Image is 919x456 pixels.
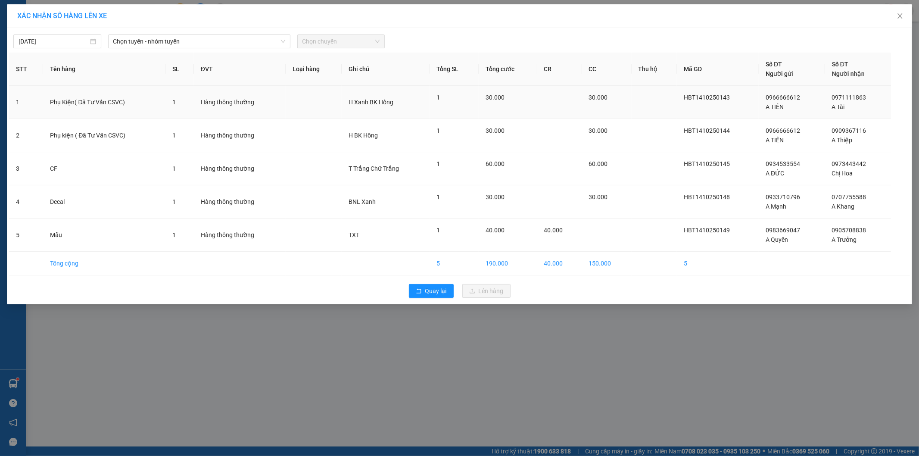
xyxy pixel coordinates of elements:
[832,70,865,77] span: Người nhận
[342,53,430,86] th: Ghi chú
[832,61,848,68] span: Số ĐT
[349,132,378,139] span: H BK Hồng
[832,160,866,167] span: 0973443442
[9,53,43,86] th: STT
[9,86,43,119] td: 1
[43,53,165,86] th: Tên hàng
[349,198,376,205] span: BNL Xanh
[832,194,866,200] span: 0707755588
[43,119,165,152] td: Phụ kiện ( Đã Tư Vấn CSVC)
[17,12,107,20] span: XÁC NHẬN SỐ HÀNG LÊN XE
[9,185,43,219] td: 4
[113,35,285,48] span: Chọn tuyến - nhóm tuyến
[684,160,730,167] span: HBT1410250145
[9,219,43,252] td: 5
[172,198,176,205] span: 1
[479,252,537,275] td: 190.000
[684,194,730,200] span: HBT1410250148
[286,53,342,86] th: Loại hàng
[172,231,176,238] span: 1
[888,4,912,28] button: Close
[677,252,759,275] td: 5
[425,286,447,296] span: Quay lại
[349,165,399,172] span: T Trắng Chữ Trắng
[165,53,194,86] th: SL
[684,227,730,234] span: HBT1410250149
[48,16,119,23] span: A Quyền - 0983669047
[430,252,479,275] td: 5
[766,170,784,177] span: A ĐỨC
[43,86,165,119] td: Phụ Kiện( Đã Tư Vấn CSVC)
[766,203,786,210] span: A Mạnh
[537,53,582,86] th: CR
[194,119,286,152] td: Hàng thông thường
[832,236,857,243] span: A Trưởng
[486,127,505,134] span: 30.000
[589,127,608,134] span: 30.000
[43,219,165,252] td: Mẫu
[486,94,505,101] span: 30.000
[832,127,866,134] span: 0909367116
[766,236,788,243] span: A Quyền
[17,53,114,100] strong: Nhận:
[589,194,608,200] span: 30.000
[544,227,563,234] span: 40.000
[766,227,800,234] span: 0983669047
[194,152,286,185] td: Hàng thông thường
[436,127,440,134] span: 1
[582,53,632,86] th: CC
[436,94,440,101] span: 1
[832,103,845,110] span: A Tài
[48,5,111,14] span: Gửi:
[486,160,505,167] span: 60.000
[589,94,608,101] span: 30.000
[832,94,866,101] span: 0971111863
[832,170,853,177] span: Chị Hoa
[766,94,800,101] span: 0966666612
[436,160,440,167] span: 1
[194,219,286,252] td: Hàng thông thường
[194,185,286,219] td: Hàng thông thường
[486,227,505,234] span: 40.000
[43,252,165,275] td: Tổng cộng
[349,231,359,238] span: TXT
[766,137,784,144] span: A TIẾN
[172,165,176,172] span: 1
[416,288,422,295] span: rollback
[19,37,88,46] input: 14/10/2025
[194,53,286,86] th: ĐVT
[589,160,608,167] span: 60.000
[766,194,800,200] span: 0933710796
[194,86,286,119] td: Hàng thông thường
[63,5,111,14] span: Hai Bà Trưng
[302,35,380,48] span: Chọn chuyến
[632,53,677,86] th: Thu hộ
[897,12,903,19] span: close
[766,160,800,167] span: 0934533554
[172,132,176,139] span: 1
[48,33,106,48] span: quocan.tienoanh - In:
[766,61,782,68] span: Số ĐT
[409,284,454,298] button: rollbackQuay lại
[832,203,855,210] span: A Khang
[9,119,43,152] td: 2
[537,252,582,275] td: 40.000
[766,103,784,110] span: A TIẾN
[436,194,440,200] span: 1
[48,25,106,48] span: HBT1410250149 -
[832,227,866,234] span: 0905708838
[280,39,286,44] span: down
[479,53,537,86] th: Tổng cước
[684,94,730,101] span: HBT1410250143
[582,252,632,275] td: 150.000
[43,152,165,185] td: CF
[677,53,759,86] th: Mã GD
[43,185,165,219] td: Decal
[56,41,106,48] span: 21:18:23 [DATE]
[766,70,793,77] span: Người gửi
[832,137,853,144] span: A Thiệp
[684,127,730,134] span: HBT1410250144
[349,99,393,106] span: H Xanh BK Hồng
[9,152,43,185] td: 3
[430,53,479,86] th: Tổng SL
